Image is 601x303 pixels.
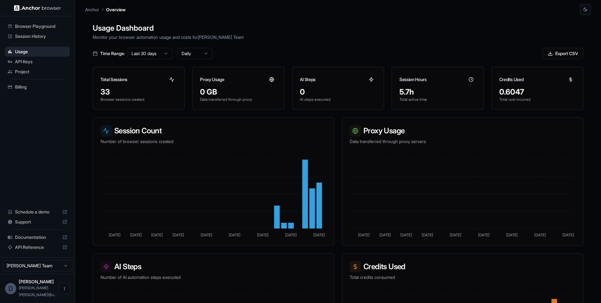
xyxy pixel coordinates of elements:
[100,76,127,83] h3: Total Sessions
[100,138,326,145] p: Number of browser sessions created
[100,97,177,102] p: Browser sessions created
[109,233,121,237] tspan: [DATE]
[100,87,177,97] div: 33
[200,76,224,83] h3: Proxy Usage
[5,217,70,227] div: Support
[5,47,70,57] div: Usage
[5,232,70,242] div: Documentation
[5,283,16,294] div: D
[229,233,240,237] tspan: [DATE]
[450,233,461,237] tspan: [DATE]
[350,138,576,145] p: Data transferred through proxy servers
[93,23,583,34] h1: Usage Dashboard
[542,48,583,59] button: Export CSV
[201,233,212,237] tspan: [DATE]
[400,233,412,237] tspan: [DATE]
[300,76,316,83] h3: AI Steps
[93,34,583,40] p: Monitor your browser automation usage and costs for [PERSON_NAME] Team
[85,6,99,13] p: Anchor
[478,233,490,237] tspan: [DATE]
[15,234,60,240] span: Documentation
[19,279,54,284] span: Dhruv Suthar
[534,233,546,237] tspan: [DATE]
[15,84,67,90] span: Billing
[350,274,576,280] p: Total credits consumed
[5,67,70,77] div: Project
[399,76,426,83] h3: Session Hours
[285,233,297,237] tspan: [DATE]
[59,283,70,294] button: Open menu
[14,5,61,11] img: Anchor Logo
[5,242,70,252] div: API Reference
[15,219,60,225] span: Support
[5,207,70,217] div: Schedule a demo
[15,209,60,215] span: Schedule a demo
[100,50,125,57] span: Time Range:
[106,6,126,13] p: Overview
[100,261,326,272] h3: AI Steps
[172,233,184,237] tspan: [DATE]
[257,233,269,237] tspan: [DATE]
[85,6,126,13] nav: breadcrumb
[151,233,163,237] tspan: [DATE]
[350,125,576,136] h3: Proxy Usage
[5,21,70,31] div: Browser Playground
[5,57,70,67] div: API Keys
[100,274,326,280] p: Number of AI automation steps executed
[200,97,276,102] p: Data transferred through proxy
[15,23,67,29] span: Browser Playground
[19,285,56,297] span: dhruv.suthar@velotio.com
[5,31,70,41] div: Session History
[399,87,476,97] div: 5.7h
[5,82,70,92] div: Billing
[15,33,67,39] span: Session History
[15,69,67,75] span: Project
[506,233,518,237] tspan: [DATE]
[15,59,67,65] span: API Keys
[300,87,376,97] div: 0
[130,233,142,237] tspan: [DATE]
[399,97,476,102] p: Total active time
[499,87,576,97] div: 0.6047
[379,233,391,237] tspan: [DATE]
[313,233,325,237] tspan: [DATE]
[100,125,326,136] h3: Session Count
[562,233,574,237] tspan: [DATE]
[499,76,524,83] h3: Credits Used
[300,97,376,102] p: AI steps executed
[15,49,67,55] span: Usage
[422,233,433,237] tspan: [DATE]
[350,261,576,272] h3: Credits Used
[499,97,576,102] p: Total cost incurred
[200,87,276,97] div: 0 GB
[358,233,370,237] tspan: [DATE]
[15,244,60,250] span: API Reference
